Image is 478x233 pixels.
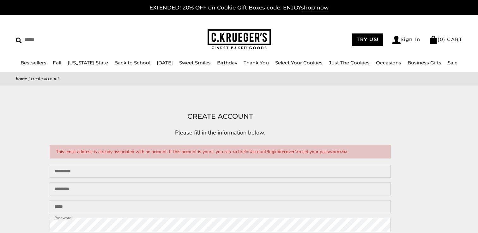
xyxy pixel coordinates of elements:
[157,60,173,66] a: [DATE]
[31,76,59,82] span: Create Account
[50,128,391,138] p: Please fill in the information below:
[50,165,391,178] input: First name
[301,4,329,11] span: shop now
[440,36,444,42] span: 0
[208,29,271,50] img: C.KRUEGER'S
[217,60,237,66] a: Birthday
[50,200,391,213] input: Email
[179,60,211,66] a: Sweet Smiles
[50,218,391,232] input: Password
[53,60,61,66] a: Fall
[50,111,391,122] h1: CREATE ACCOUNT
[21,60,46,66] a: Bestsellers
[352,33,383,46] a: TRY US!
[392,36,401,44] img: Account
[429,36,438,44] img: Bag
[114,60,150,66] a: Back to School
[56,148,384,155] li: This email address is already associated with an account. If this account is yours, you can <a hr...
[376,60,401,66] a: Occasions
[392,36,421,44] a: Sign In
[16,38,22,44] img: Search
[429,36,462,42] a: (0) CART
[16,76,27,82] a: Home
[28,76,30,82] span: |
[16,75,462,82] nav: breadcrumbs
[50,182,391,195] input: Last name
[275,60,323,66] a: Select Your Cookies
[408,60,441,66] a: Business Gifts
[329,60,370,66] a: Just The Cookies
[149,4,329,11] a: EXTENDED! 20% OFF on Cookie Gift Boxes code: ENJOYshop now
[68,60,108,66] a: [US_STATE] State
[16,35,122,45] input: Search
[244,60,269,66] a: Thank You
[448,60,457,66] a: Sale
